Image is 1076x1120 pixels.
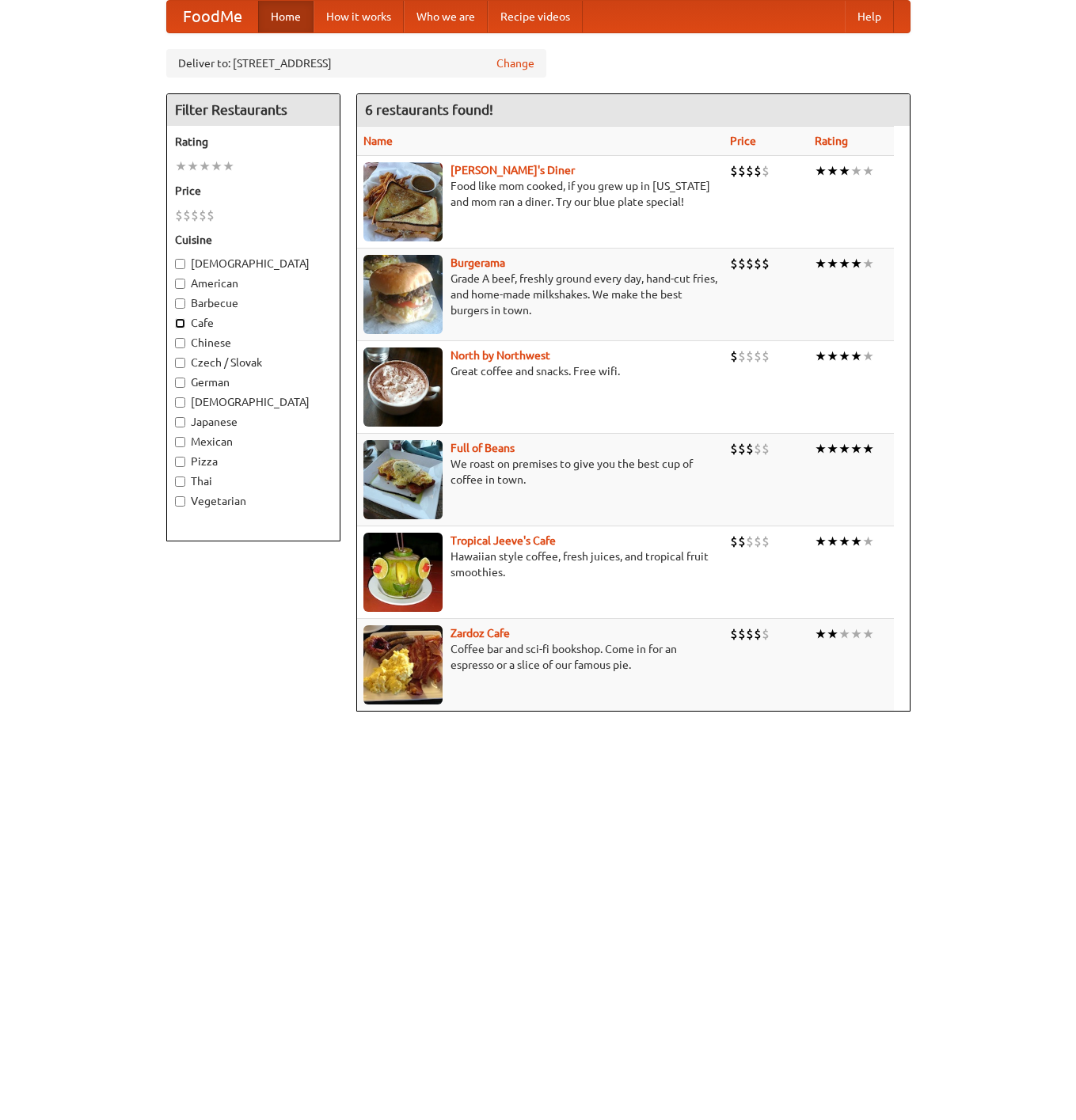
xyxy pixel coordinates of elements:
[815,135,848,147] a: Rating
[199,207,207,224] li: $
[738,440,746,457] li: $
[175,397,185,408] input: [DEMOGRAPHIC_DATA]
[451,442,515,454] a: Full of Beans
[850,347,862,365] li: ★
[827,625,838,643] li: ★
[175,207,183,224] li: $
[730,533,738,550] li: $
[746,162,754,180] li: $
[363,255,443,334] img: burgerama.jpg
[175,183,332,199] h5: Price
[827,347,838,365] li: ★
[175,394,332,410] label: [DEMOGRAPHIC_DATA]
[175,298,185,309] input: Barbecue
[738,255,746,272] li: $
[365,102,493,117] ng-pluralize: 6 restaurants found!
[815,255,827,272] li: ★
[862,533,874,550] li: ★
[754,162,762,180] li: $
[175,275,332,291] label: American
[862,347,874,365] li: ★
[363,162,443,241] img: sallys.jpg
[167,94,340,126] h4: Filter Restaurants
[175,457,185,467] input: Pizza
[838,255,850,272] li: ★
[762,440,770,457] li: $
[175,295,332,311] label: Barbecue
[838,440,850,457] li: ★
[222,158,234,175] li: ★
[754,347,762,365] li: $
[730,347,738,365] li: $
[175,437,185,447] input: Mexican
[730,440,738,457] li: $
[862,625,874,643] li: ★
[451,256,505,269] a: Burgerama
[762,255,770,272] li: $
[845,1,894,32] a: Help
[451,627,510,640] a: Zardoz Cafe
[754,255,762,272] li: $
[451,534,556,547] b: Tropical Jeeve's Cafe
[838,533,850,550] li: ★
[314,1,404,32] a: How it works
[762,162,770,180] li: $
[187,158,199,175] li: ★
[363,456,717,488] p: We roast on premises to give you the best cup of coffee in town.
[838,162,850,180] li: ★
[175,493,332,509] label: Vegetarian
[850,162,862,180] li: ★
[175,355,332,370] label: Czech / Slovak
[862,162,874,180] li: ★
[363,271,717,318] p: Grade A beef, freshly ground every day, hand-cut fries, and home-made milkshakes. We make the bes...
[762,347,770,365] li: $
[175,378,185,388] input: German
[862,255,874,272] li: ★
[730,255,738,272] li: $
[363,135,393,147] a: Name
[175,358,185,368] input: Czech / Slovak
[862,440,874,457] li: ★
[363,549,717,580] p: Hawaiian style coffee, fresh juices, and tropical fruit smoothies.
[827,162,838,180] li: ★
[838,625,850,643] li: ★
[404,1,488,32] a: Who we are
[850,533,862,550] li: ★
[363,440,443,519] img: beans.jpg
[175,417,185,427] input: Japanese
[827,533,838,550] li: ★
[363,641,717,673] p: Coffee bar and sci-fi bookshop. Come in for an espresso or a slice of our famous pie.
[746,533,754,550] li: $
[754,625,762,643] li: $
[488,1,583,32] a: Recipe videos
[827,255,838,272] li: ★
[175,259,185,269] input: [DEMOGRAPHIC_DATA]
[746,255,754,272] li: $
[738,533,746,550] li: $
[363,533,443,612] img: jeeves.jpg
[175,496,185,507] input: Vegetarian
[815,533,827,550] li: ★
[730,625,738,643] li: $
[258,1,314,32] a: Home
[175,374,332,390] label: German
[730,135,756,147] a: Price
[496,55,534,71] a: Change
[746,440,754,457] li: $
[850,440,862,457] li: ★
[175,338,185,348] input: Chinese
[175,454,332,469] label: Pizza
[762,625,770,643] li: $
[167,1,258,32] a: FoodMe
[175,158,187,175] li: ★
[815,625,827,643] li: ★
[175,315,332,331] label: Cafe
[838,347,850,365] li: ★
[850,255,862,272] li: ★
[363,347,443,427] img: north.jpg
[363,363,717,379] p: Great coffee and snacks. Free wifi.
[363,178,717,210] p: Food like mom cooked, if you grew up in [US_STATE] and mom ran a diner. Try our blue plate special!
[451,164,575,177] b: [PERSON_NAME]'s Diner
[175,414,332,430] label: Japanese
